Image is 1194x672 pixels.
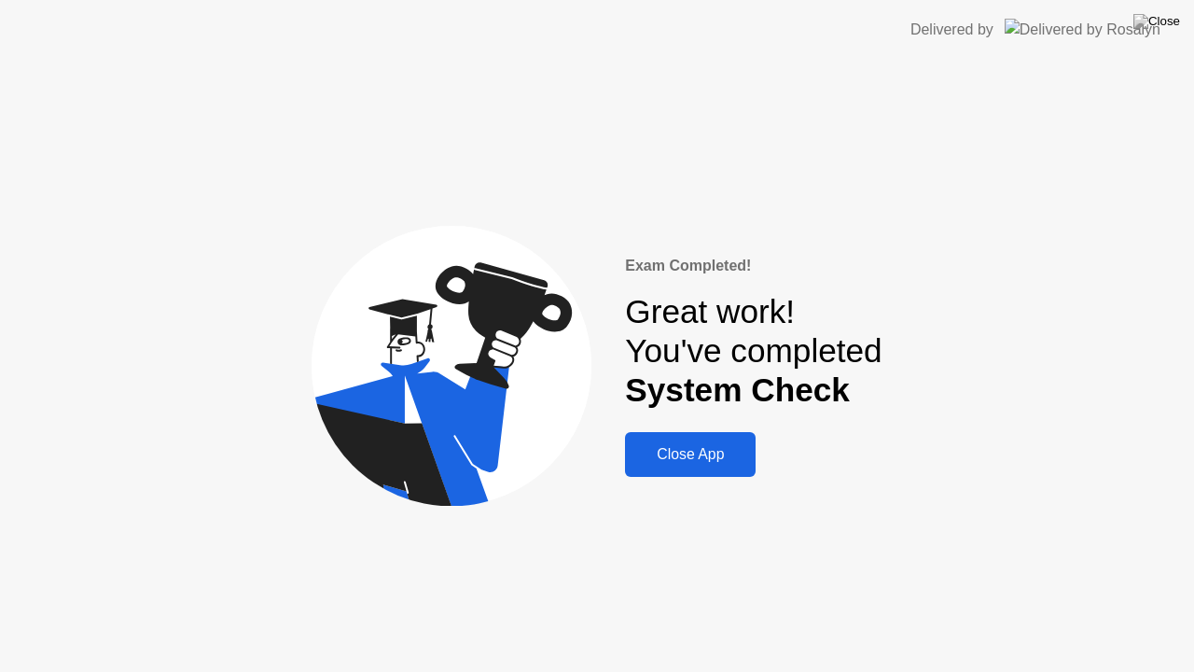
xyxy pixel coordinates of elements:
img: Close [1133,14,1180,29]
img: Delivered by Rosalyn [1005,19,1160,40]
div: Great work! You've completed [625,292,882,411]
div: Exam Completed! [625,255,882,277]
div: Delivered by [910,19,993,41]
b: System Check [625,371,850,408]
div: Close App [631,446,750,463]
button: Close App [625,432,756,477]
